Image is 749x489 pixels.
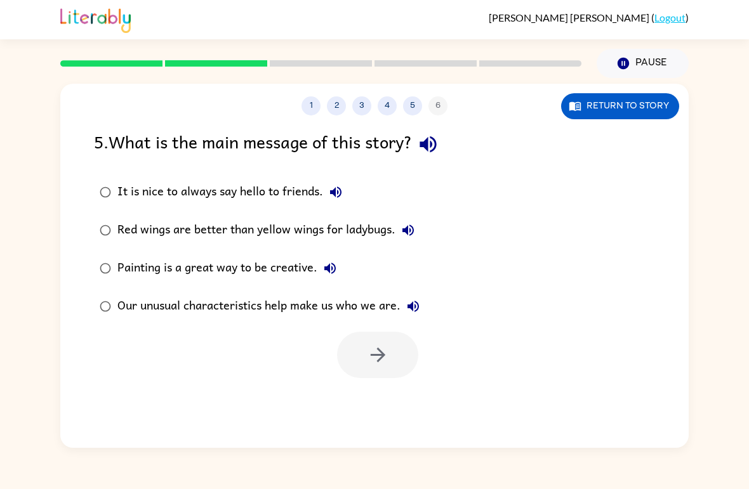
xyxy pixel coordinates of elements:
[378,96,397,115] button: 4
[561,93,679,119] button: Return to story
[597,49,689,78] button: Pause
[352,96,371,115] button: 3
[403,96,422,115] button: 5
[654,11,686,23] a: Logout
[489,11,651,23] span: [PERSON_NAME] [PERSON_NAME]
[327,96,346,115] button: 2
[401,294,426,319] button: Our unusual characteristics help make us who we are.
[117,218,421,243] div: Red wings are better than yellow wings for ladybugs.
[60,5,131,33] img: Literably
[317,256,343,281] button: Painting is a great way to be creative.
[117,294,426,319] div: Our unusual characteristics help make us who we are.
[395,218,421,243] button: Red wings are better than yellow wings for ladybugs.
[323,179,348,205] button: It is nice to always say hello to friends.
[117,179,348,205] div: It is nice to always say hello to friends.
[94,128,655,160] div: 5 . What is the main message of this story?
[302,96,321,115] button: 1
[489,11,689,23] div: ( )
[117,256,343,281] div: Painting is a great way to be creative.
